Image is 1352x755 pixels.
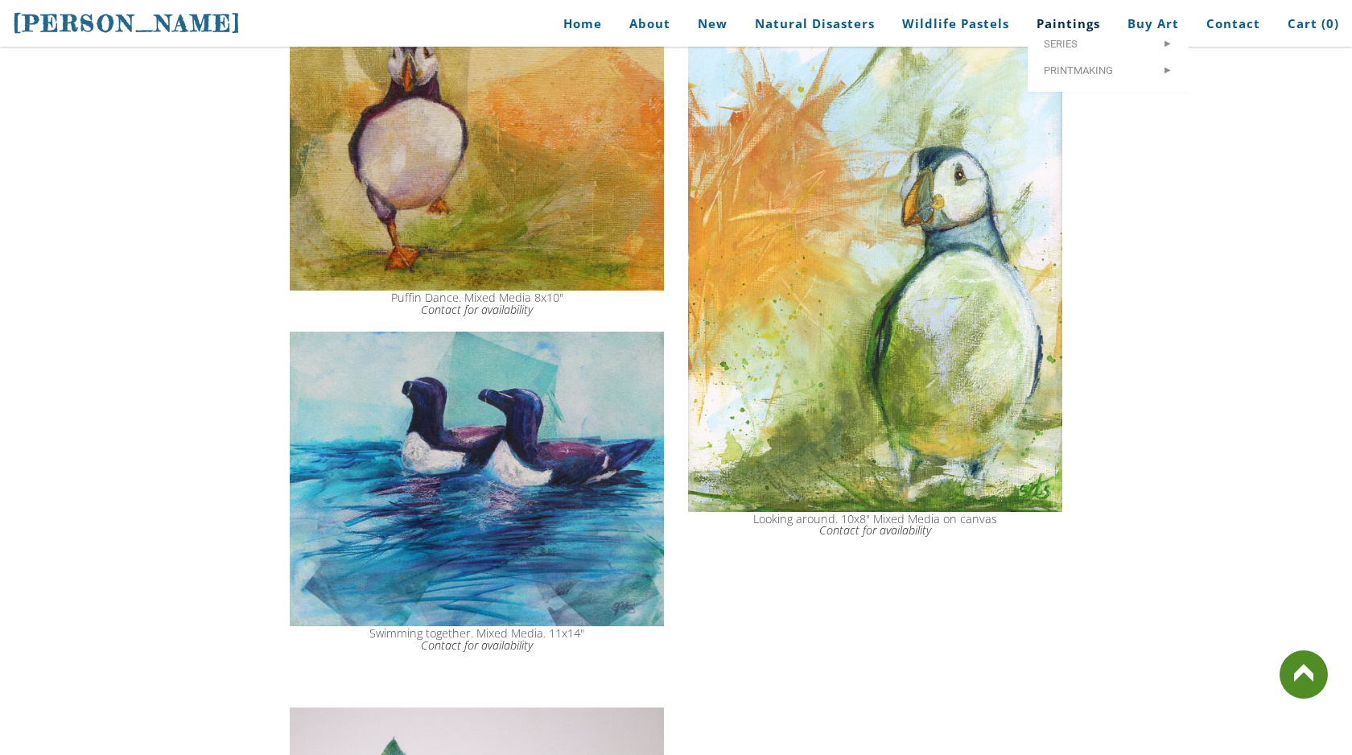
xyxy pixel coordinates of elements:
[1164,39,1173,51] span: >
[890,6,1021,42] a: Wildlife Pastels
[1044,65,1173,76] span: Printmaking
[1194,6,1272,42] a: Contact
[290,332,664,626] img: Razor bill painting
[686,6,740,42] a: New
[688,514,1062,537] div: Looking around. 10x8" Mixed Media on canvas
[819,522,931,538] a: Contact for availability
[1115,6,1191,42] a: Buy Art
[539,6,614,42] a: Home
[13,8,241,39] a: [PERSON_NAME]
[1044,39,1173,49] span: Series
[1276,6,1339,42] a: Cart (0)
[743,6,887,42] a: Natural Disasters
[688,33,1062,512] img: atlantic puffin painting
[13,10,241,37] span: [PERSON_NAME]
[1024,6,1112,42] a: Paintings
[290,292,664,316] div: Puffin Dance. Mixed Media 8x10"
[617,6,682,42] a: About
[421,637,533,653] a: Contact for availability
[1164,65,1173,77] span: >
[421,302,533,317] a: Contact for availability
[1326,15,1334,31] span: 0
[290,628,664,651] div: Swimming together. Mixed Media. 11x14"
